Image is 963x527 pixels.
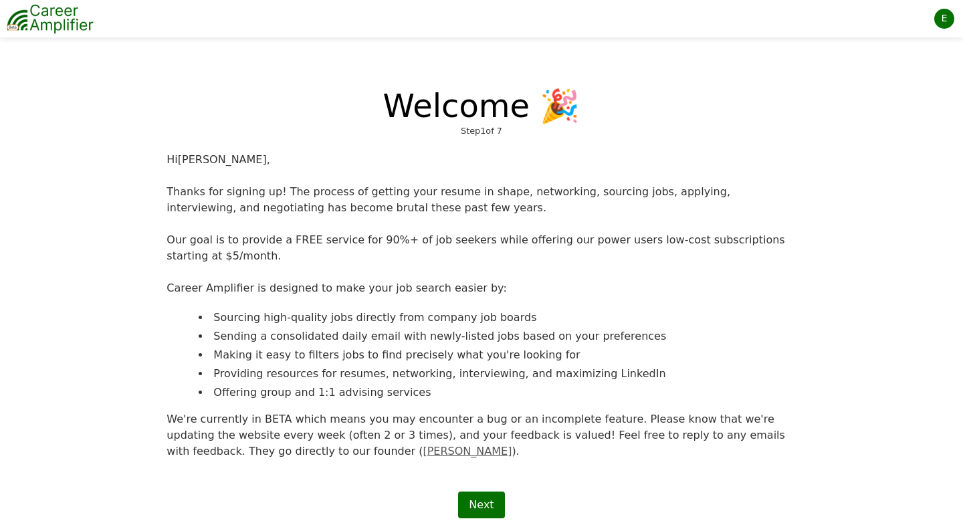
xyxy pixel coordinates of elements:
li: Offering group and 1:1 advising services [191,385,772,401]
a: Next [458,492,504,518]
li: Providing resources for resumes, networking, interviewing, and maximizing LinkedIn [191,366,772,382]
div: Welcome 🎉 [158,90,804,122]
a: [PERSON_NAME] [423,445,512,457]
div: Step 1 of 7 [158,127,804,136]
img: career-amplifier-logo.png [7,2,94,35]
div: E [934,9,954,29]
span: We're currently in BETA which means you may encounter a bug or an incomplete feature. Please know... [158,411,804,459]
li: Sending a consolidated daily email with newly-listed jobs based on your preferences [191,328,772,344]
div: Hi [PERSON_NAME] , Thanks for signing up! The process of getting your resume in shape, networking... [158,152,804,296]
li: Sourcing high-quality jobs directly from company job boards [191,310,772,326]
li: Making it easy to filters jobs to find precisely what you're looking for [191,347,772,363]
